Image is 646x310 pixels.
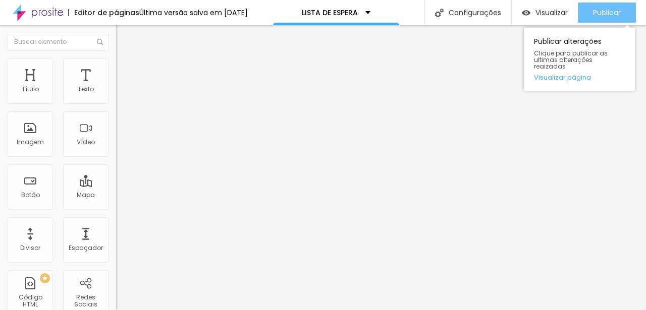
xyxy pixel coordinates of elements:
[302,9,358,16] p: LISTA DE ESPERA
[8,33,109,51] input: Buscar elemento
[78,86,94,93] div: Texto
[512,3,578,23] button: Visualizar
[68,9,139,16] div: Editor de páginas
[534,74,625,81] a: Visualizar página
[21,192,40,199] div: Botão
[77,139,95,146] div: Vídeo
[593,9,621,17] span: Publicar
[69,244,103,252] div: Espaçador
[77,192,95,199] div: Mapa
[10,294,50,308] div: Código HTML
[66,294,105,308] div: Redes Sociais
[522,9,530,17] img: view-1.svg
[524,28,635,91] div: Publicar alterações
[17,139,44,146] div: Imagem
[97,39,103,45] img: Icone
[139,9,248,16] div: Última versão salva em [DATE]
[535,9,568,17] span: Visualizar
[578,3,636,23] button: Publicar
[22,86,39,93] div: Título
[435,9,444,17] img: Icone
[20,244,40,252] div: Divisor
[116,25,646,310] iframe: Editor
[534,50,625,70] span: Clique para publicar as ultimas alterações reaizadas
